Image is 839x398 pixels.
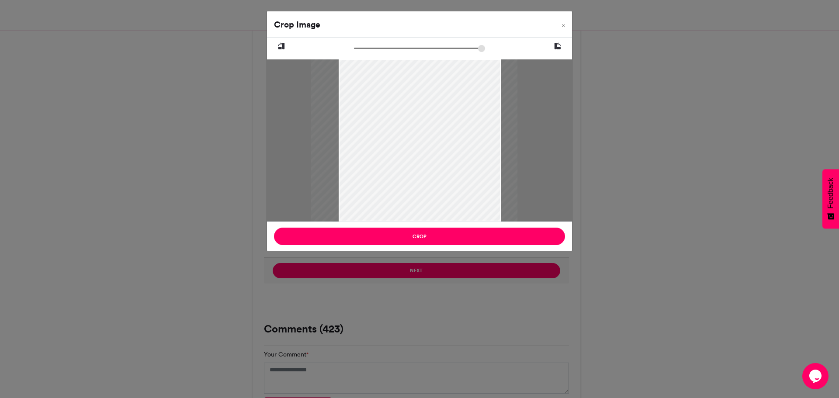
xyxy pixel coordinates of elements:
span: × [562,23,565,28]
button: Close [555,11,572,36]
h4: Crop Image [274,18,320,31]
button: Crop [274,228,565,245]
span: Feedback [827,178,835,208]
iframe: chat widget [802,363,830,389]
button: Feedback - Show survey [822,169,839,228]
